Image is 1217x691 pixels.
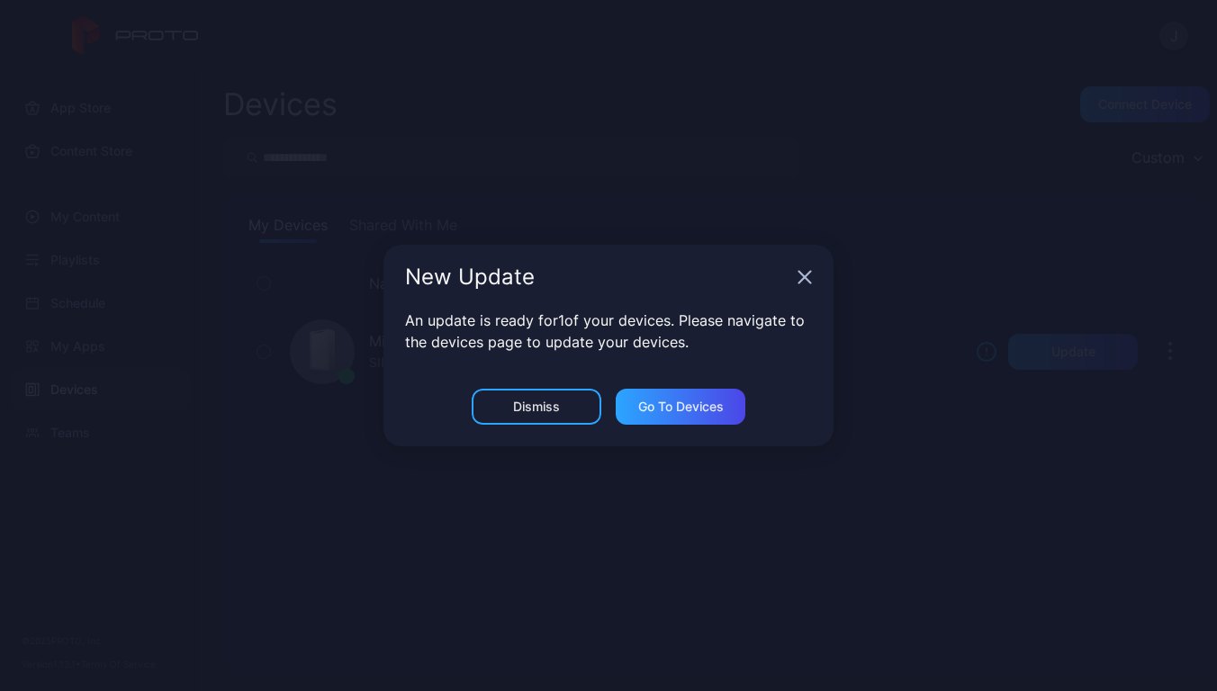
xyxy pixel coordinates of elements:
[472,389,601,425] button: Dismiss
[405,310,812,353] p: An update is ready for 1 of your devices. Please navigate to the devices page to update your devi...
[405,266,790,288] div: New Update
[616,389,745,425] button: Go to devices
[513,399,560,414] div: Dismiss
[638,399,724,414] div: Go to devices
